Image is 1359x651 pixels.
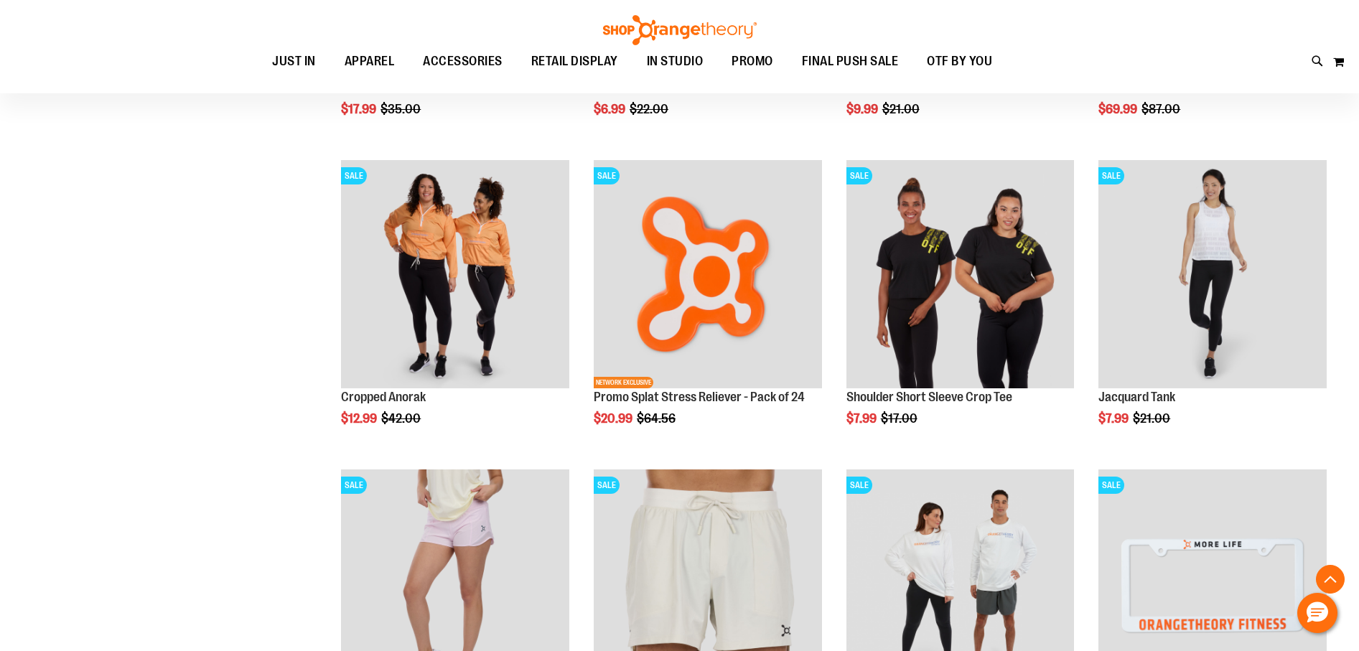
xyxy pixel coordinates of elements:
[334,153,576,462] div: product
[1098,102,1139,116] span: $69.99
[380,102,423,116] span: $35.00
[846,160,1075,388] img: Product image for Shoulder Short Sleeve Crop Tee
[381,411,423,426] span: $42.00
[601,15,759,45] img: Shop Orangetheory
[846,411,879,426] span: $7.99
[912,45,1007,78] a: OTF BY YOU
[531,45,618,78] span: RETAIL DISPLAY
[341,102,378,116] span: $17.99
[839,153,1082,462] div: product
[1098,411,1131,426] span: $7.99
[341,390,426,404] a: Cropped Anorak
[647,45,704,78] span: IN STUDIO
[517,45,632,78] a: RETAIL DISPLAY
[1098,390,1175,404] a: Jacquard Tank
[1098,160,1327,390] a: Front view of Jacquard TankSALE
[594,477,620,494] span: SALE
[258,45,330,78] a: JUST IN
[1098,160,1327,388] img: Front view of Jacquard Tank
[408,45,517,78] a: ACCESSORIES
[330,45,409,78] a: APPAREL
[846,477,872,494] span: SALE
[341,160,569,388] img: Cropped Anorak primary image
[594,411,635,426] span: $20.99
[594,377,653,388] span: NETWORK EXCLUSIVE
[594,160,822,390] a: Product image for Splat Stress Reliever - Pack of 24SALENETWORK EXCLUSIVE
[846,102,880,116] span: $9.99
[1098,477,1124,494] span: SALE
[881,411,920,426] span: $17.00
[341,160,569,390] a: Cropped Anorak primary imageSALE
[594,160,822,388] img: Product image for Splat Stress Reliever - Pack of 24
[882,102,922,116] span: $21.00
[846,160,1075,390] a: Product image for Shoulder Short Sleeve Crop TeeSALE
[272,45,316,78] span: JUST IN
[423,45,503,78] span: ACCESSORIES
[802,45,899,78] span: FINAL PUSH SALE
[341,167,367,184] span: SALE
[1091,153,1334,462] div: product
[594,167,620,184] span: SALE
[1141,102,1182,116] span: $87.00
[1297,593,1337,633] button: Hello, have a question? Let’s chat.
[594,390,805,404] a: Promo Splat Stress Reliever - Pack of 24
[846,390,1012,404] a: Shoulder Short Sleeve Crop Tee
[341,411,379,426] span: $12.99
[345,45,395,78] span: APPAREL
[1133,411,1172,426] span: $21.00
[717,45,788,78] a: PROMO
[846,167,872,184] span: SALE
[594,102,627,116] span: $6.99
[927,45,992,78] span: OTF BY YOU
[630,102,671,116] span: $22.00
[341,477,367,494] span: SALE
[632,45,718,78] a: IN STUDIO
[587,153,829,462] div: product
[1098,167,1124,184] span: SALE
[732,45,773,78] span: PROMO
[788,45,913,78] a: FINAL PUSH SALE
[637,411,678,426] span: $64.56
[1316,565,1345,594] button: Back To Top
